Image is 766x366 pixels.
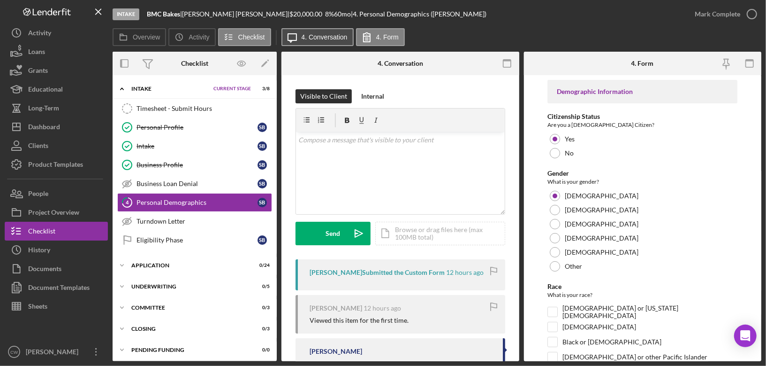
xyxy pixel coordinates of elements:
div: 8 % [325,10,334,18]
div: 0 / 0 [253,347,270,353]
label: Other [565,263,582,270]
div: Checklist [181,60,208,67]
a: Personal ProfileSB [117,118,272,137]
label: Yes [565,135,575,143]
div: Committee [131,305,246,311]
div: Internal [361,89,384,103]
div: Send [326,222,341,245]
div: Timesheet - Submit Hours [137,105,272,112]
div: Long-Term [28,99,59,120]
div: Viewed this item for the first time. [310,317,409,324]
div: Educational [28,80,63,101]
a: Eligibility PhaseSB [117,231,272,249]
div: S B [258,160,267,170]
a: Project Overview [5,203,108,222]
button: People [5,184,108,203]
div: 3 / 8 [253,86,270,92]
div: Product Templates [28,155,83,176]
button: Checklist [5,222,108,241]
button: Educational [5,80,108,99]
label: Activity [189,33,209,41]
label: Overview [133,33,160,41]
a: IntakeSB [117,137,272,156]
text: CW [10,350,18,355]
div: 4. Conversation [378,60,423,67]
label: No [565,149,574,157]
label: Checklist [238,33,265,41]
div: | 4. Personal Demographics ([PERSON_NAME]) [351,10,486,18]
div: S B [258,179,267,188]
div: | [147,10,182,18]
div: 0 / 24 [253,263,270,268]
div: Sheets [28,297,47,318]
button: Product Templates [5,155,108,174]
div: Document Templates [28,278,90,299]
div: 4. Form [631,60,654,67]
a: Sheets [5,297,108,316]
div: Are you a [DEMOGRAPHIC_DATA] Citizen? [547,120,737,130]
button: 4. Conversation [281,28,354,46]
div: People [28,184,48,205]
div: Loans [28,42,45,63]
div: Clients [28,136,48,157]
div: Personal Profile [137,124,258,131]
div: S B [258,235,267,245]
div: [PERSON_NAME] [310,348,362,355]
button: 4. Form [356,28,405,46]
span: Current Stage [213,86,251,92]
div: Citizenship Status [547,113,737,120]
div: [PERSON_NAME] [23,343,84,364]
label: [DEMOGRAPHIC_DATA] [565,206,638,214]
div: Business Profile [137,161,258,169]
button: Clients [5,136,108,155]
label: [DEMOGRAPHIC_DATA] [565,220,638,228]
div: What is your gender? [547,177,737,187]
a: Dashboard [5,117,108,136]
label: [DEMOGRAPHIC_DATA] or [US_STATE][DEMOGRAPHIC_DATA] [562,307,737,317]
div: Dashboard [28,117,60,139]
button: Loans [5,42,108,61]
div: Grants [28,61,48,82]
div: Eligibility Phase [137,236,258,244]
button: Activity [168,28,215,46]
div: Application [131,263,246,268]
div: S B [258,141,267,151]
div: [PERSON_NAME] [310,304,362,312]
label: [DEMOGRAPHIC_DATA] [565,234,638,242]
a: Timesheet - Submit Hours [117,99,272,118]
div: Race [547,283,737,290]
button: Send [296,222,371,245]
div: [PERSON_NAME] Submitted the Custom Form [310,269,445,276]
div: Intake [137,142,258,150]
a: Turndown Letter [117,212,272,231]
div: Documents [28,259,61,280]
label: 4. Form [376,33,399,41]
button: Long-Term [5,99,108,117]
button: CW[PERSON_NAME] [5,343,108,361]
a: Document Templates [5,278,108,297]
div: Gender [547,170,737,177]
div: 0 / 3 [253,305,270,311]
button: Overview [113,28,166,46]
div: 0 / 5 [253,284,270,289]
label: [DEMOGRAPHIC_DATA] or other Pacific Islander [562,352,707,362]
button: Documents [5,259,108,278]
div: Mark Complete [695,5,740,23]
button: Internal [356,89,389,103]
b: BMC Bakes [147,10,180,18]
div: Pending Funding [131,347,246,353]
button: Activity [5,23,108,42]
div: Underwriting [131,284,246,289]
a: Business ProfileSB [117,156,272,174]
div: Visible to Client [300,89,347,103]
button: Grants [5,61,108,80]
div: Personal Demographics [137,199,258,206]
div: Demographic Information [557,88,728,95]
div: S B [258,123,267,132]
